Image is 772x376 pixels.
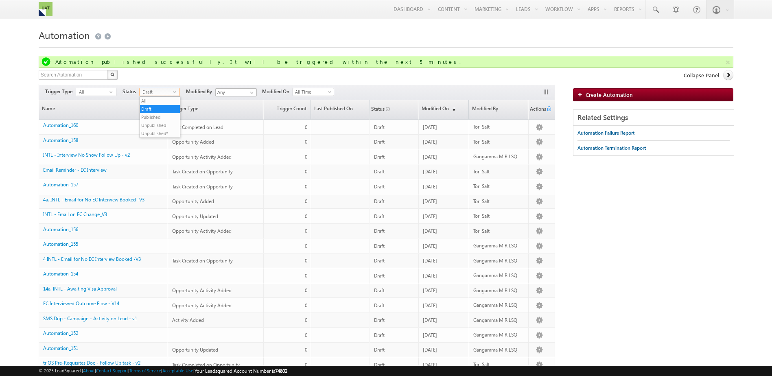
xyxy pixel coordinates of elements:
span: [DATE] [423,302,437,308]
span: [DATE] [423,332,437,338]
span: [DATE] [423,228,437,234]
div: Gangamma M R LSQ [473,346,525,354]
span: Modified By [186,88,215,95]
div: Tori Salt [473,361,525,368]
span: Modified On [262,88,293,95]
span: Activity Added [172,317,204,323]
span: 0 [305,317,307,323]
span: [DATE] [423,258,437,264]
span: 0 [305,198,307,204]
div: Tori Salt [473,212,525,220]
a: INTL - Email on EC Change_V3 [43,211,107,217]
span: 0 [305,228,307,234]
span: Trigger Type [45,88,76,95]
span: Opportunity Added [172,139,214,145]
span: 0 [305,124,307,130]
span: Draft [374,258,385,264]
span: Automation [39,28,90,42]
div: Automation published successfully. It will be triggered within the next 5 minutes. [55,58,731,66]
span: [DATE] [423,124,437,130]
a: All Time [293,88,334,96]
a: Show All Items [246,89,256,97]
span: 0 [305,154,307,160]
span: Task Completed on Lead [172,124,223,130]
div: Automation Termination Report [577,144,646,152]
span: Draft [374,243,385,249]
div: Automation Failure Report [577,129,634,137]
a: Automation Termination Report [577,141,646,155]
span: 0 [305,243,307,249]
div: Gangamma M R LSQ [473,272,525,279]
span: select [109,90,116,94]
span: Draft [374,362,385,368]
a: Last Published On [311,100,369,119]
div: Gangamma M R LSQ [473,153,525,160]
a: EC Interviewed Outcome Flow - V14 [43,300,119,306]
a: Automation_154 [43,271,78,277]
a: Email Reminder - EC Interview [43,167,107,173]
div: Tori Salt [473,183,525,190]
span: Draft [374,228,385,234]
span: Draft [374,124,385,130]
div: Related Settings [573,110,734,126]
div: Tori Salt [473,198,525,205]
span: 0 [305,213,307,219]
span: Draft [374,184,385,190]
span: [DATE] [423,184,437,190]
a: About [83,368,95,373]
a: 4a. INTL - Email for No EC Interview Booked -V3 [43,197,144,203]
li: Published [140,113,180,121]
img: Custom Logo [39,2,52,16]
span: Draft [374,302,385,308]
span: Draft [374,287,385,293]
input: Type to Search [215,88,257,96]
div: Gangamma M R LSQ [473,287,525,294]
span: Opportunity Updated [172,213,218,219]
div: Gangamma M R LSQ [473,317,525,324]
span: 0 [305,184,307,190]
a: SMS Drip - Campaign - Activity on Lead - v1 [43,315,137,321]
a: 14a. INTL - Awaiting Visa Approval [43,286,117,292]
span: Draft [374,213,385,219]
a: Contact Support [96,368,128,373]
span: © 2025 LeadSquared | | | | | [39,367,287,375]
span: [DATE] [423,287,437,293]
span: [DATE] [423,347,437,353]
a: INTL - Interview No Show Follow Up - v2 [43,152,130,158]
span: [DATE] [423,154,437,160]
span: Task Completed on Opportunity [172,362,240,368]
a: Automation_151 [43,345,78,351]
span: Draft [374,139,385,145]
a: Name [39,100,167,119]
div: Tori Salt [473,168,525,175]
img: Search [110,72,114,77]
span: Task Created on Opportunity [172,184,233,190]
span: All [76,88,109,96]
span: Opportunity Added [172,198,214,204]
div: Tori Salt [473,123,525,131]
span: select [173,90,179,94]
a: Automation_160 [43,122,78,128]
a: 4 INTL - Email for No EC Interview Booked -V3 [43,256,141,262]
span: [DATE] [423,362,437,368]
span: 0 [305,139,307,145]
span: 0 [305,273,307,279]
span: 0 [305,258,307,264]
span: Opportunity Updated [172,347,218,353]
span: Task Created on Opportunity [172,168,233,175]
span: 0 [305,168,307,175]
span: Status [370,101,385,119]
a: triOS Pre-Requisites Doc - Follow Up task - v2 [43,360,140,366]
div: Gangamma M R LSQ [473,302,525,309]
a: Automation_155 [43,241,78,247]
span: (sorted descending) [449,106,455,112]
li: All [140,97,180,105]
li: Draft [140,105,180,113]
span: 0 [305,362,307,368]
span: [DATE] [423,198,437,204]
span: Draft [374,273,385,279]
span: [DATE] [423,243,437,249]
span: [DATE] [423,168,437,175]
a: Automation_152 [43,330,78,336]
span: Opportunity Activity Added [172,302,232,308]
